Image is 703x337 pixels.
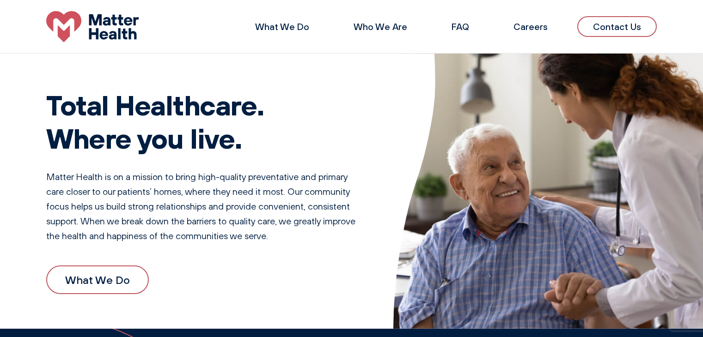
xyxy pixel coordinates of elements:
[46,88,356,155] h1: Total Healthcare. Where you live.
[513,21,548,32] a: Careers
[577,16,657,37] a: Contact Us
[354,21,407,32] a: Who We Are
[255,21,309,32] a: What We Do
[452,21,469,32] a: FAQ
[46,169,356,243] p: Matter Health is on a mission to bring high-quality preventative and primary care closer to our p...
[46,265,149,294] a: What We Do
